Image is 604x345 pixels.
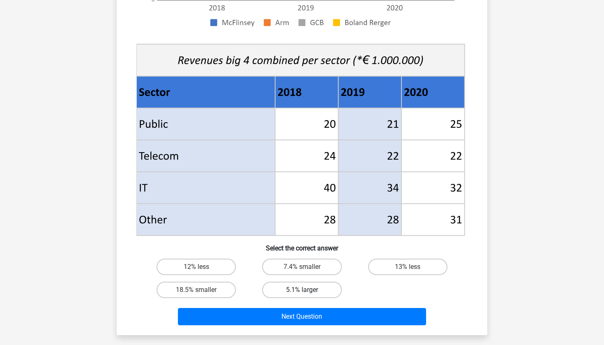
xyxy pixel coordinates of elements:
[178,308,426,325] button: Next Question
[368,259,447,275] label: 13% less
[157,259,236,275] label: 12% less
[130,238,474,252] h6: Select the correct answer
[262,259,341,275] label: 7.4% smaller
[262,282,341,298] label: 5.1% larger
[157,282,236,298] label: 18.5% smaller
